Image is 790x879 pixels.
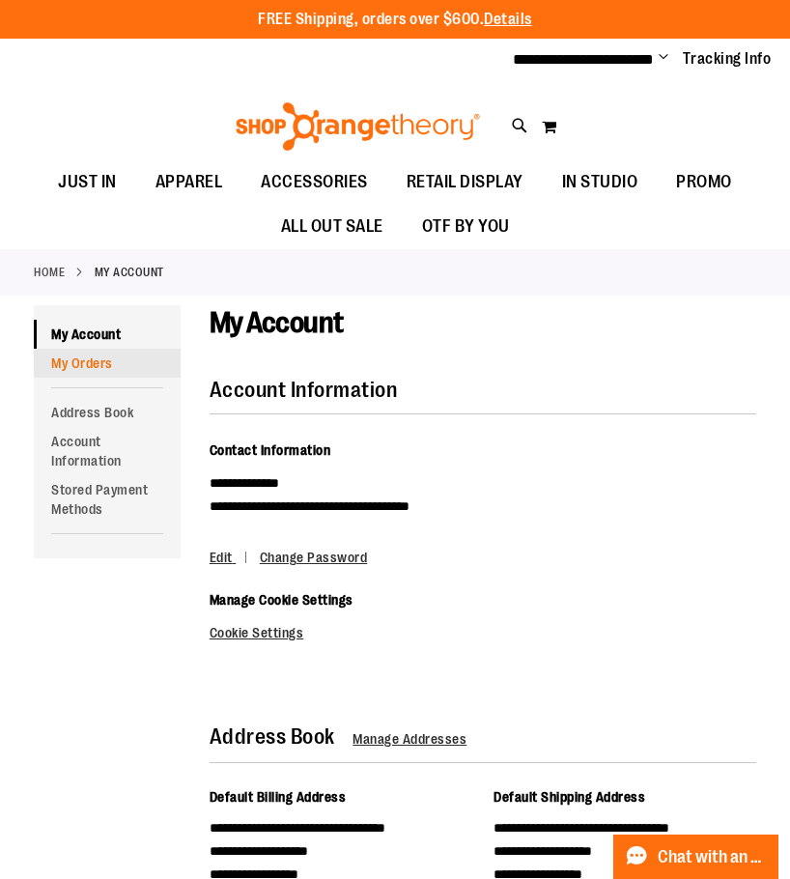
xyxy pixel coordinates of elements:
[658,848,767,866] span: Chat with an Expert
[34,349,181,378] a: My Orders
[34,320,181,349] a: My Account
[210,625,304,640] a: Cookie Settings
[659,49,668,69] button: Account menu
[34,427,181,475] a: Account Information
[210,550,233,565] span: Edit
[155,160,223,204] span: APPAREL
[210,592,353,608] span: Manage Cookie Settings
[233,102,483,151] img: Shop Orangetheory
[613,835,779,879] button: Chat with an Expert
[562,160,638,204] span: IN STUDIO
[34,264,65,281] a: Home
[34,398,181,427] a: Address Book
[422,205,510,248] span: OTF BY YOU
[210,306,344,339] span: My Account
[210,550,257,565] a: Edit
[676,160,732,204] span: PROMO
[210,724,335,749] strong: Address Book
[281,205,383,248] span: ALL OUT SALE
[407,160,523,204] span: RETAIL DISPLAY
[210,442,331,458] span: Contact Information
[258,9,532,31] p: FREE Shipping, orders over $600.
[494,789,645,805] span: Default Shipping Address
[210,378,398,402] strong: Account Information
[484,11,532,28] a: Details
[353,731,466,747] a: Manage Addresses
[34,475,181,524] a: Stored Payment Methods
[210,789,347,805] span: Default Billing Address
[58,160,117,204] span: JUST IN
[261,160,368,204] span: ACCESSORIES
[95,264,164,281] strong: My Account
[260,550,368,565] a: Change Password
[683,48,772,70] a: Tracking Info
